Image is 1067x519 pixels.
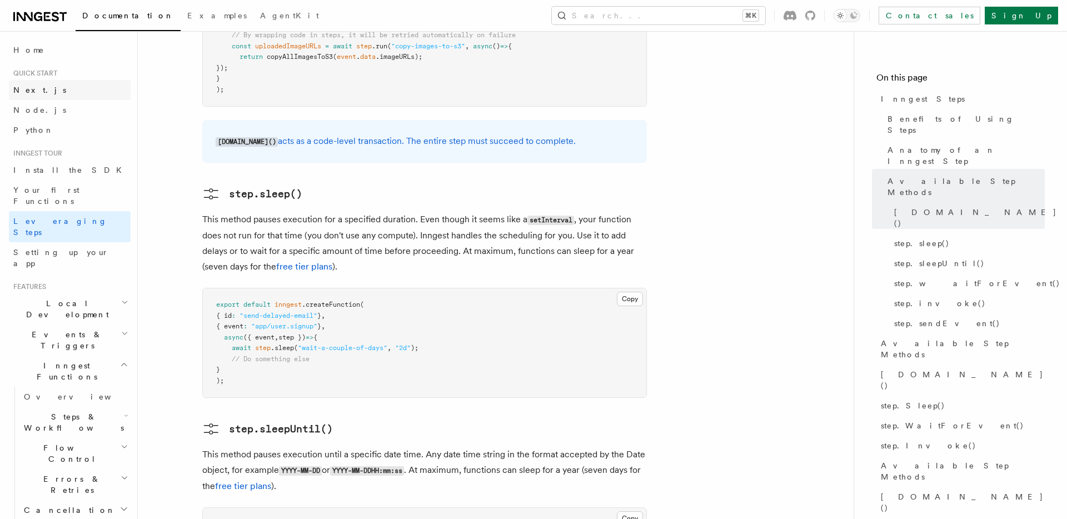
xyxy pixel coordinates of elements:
a: Examples [181,3,253,30]
span: "send-delayed-email" [240,312,317,320]
span: step.sleep() [894,238,950,249]
a: [DOMAIN_NAME]() [876,487,1045,518]
span: Errors & Retries [19,473,121,496]
span: ({ event [243,333,275,341]
a: Anatomy of an Inngest Step [883,140,1045,171]
a: step.Sleep() [876,396,1045,416]
span: await [232,344,251,352]
span: ( [294,344,298,352]
a: step.sleep() [890,233,1045,253]
span: ( [387,42,391,50]
span: .createFunction [302,301,360,308]
span: () [492,42,500,50]
a: Benefits of Using Steps [883,109,1045,140]
button: Toggle dark mode [834,9,860,22]
a: Available Step Methods [876,333,1045,365]
span: step.invoke() [894,298,986,309]
span: uploadedImageURLs [255,42,321,50]
span: Features [9,282,46,291]
span: , [465,42,469,50]
span: copyAllImagesToS3 [267,53,333,61]
a: Overview [19,387,131,407]
a: step.sendEvent() [890,313,1045,333]
span: : [243,322,247,330]
span: step.Sleep() [881,400,945,411]
span: Inngest Steps [881,93,965,104]
span: Anatomy of an Inngest Step [887,144,1045,167]
span: [DOMAIN_NAME]() [881,491,1045,513]
span: Inngest Functions [9,360,120,382]
a: step.sleepUntil() [890,253,1045,273]
span: { [313,333,317,341]
span: => [306,333,313,341]
button: Inngest Functions [9,356,131,387]
code: setInterval [527,216,574,225]
span: Your first Functions [13,186,79,206]
span: AgentKit [260,11,319,20]
span: step.Invoke() [881,440,976,451]
span: "wait-a-couple-of-days" [298,344,387,352]
span: } [317,312,321,320]
code: [DOMAIN_NAME]() [216,137,278,147]
span: Quick start [9,69,57,78]
a: [DOMAIN_NAME]() [890,202,1045,233]
button: Search...⌘K [552,7,765,24]
span: Cancellation [19,505,116,516]
pre: step.sleepUntil() [229,421,333,437]
span: , [321,322,325,330]
button: Flow Control [19,438,131,469]
button: Steps & Workflows [19,407,131,438]
a: step.sleep() [202,185,302,203]
span: ); [216,377,224,385]
span: async [224,333,243,341]
span: .imageURLs); [376,53,422,61]
span: Node.js [13,106,66,114]
span: [DOMAIN_NAME]() [881,369,1045,391]
span: ); [216,86,224,93]
a: Inngest Steps [876,89,1045,109]
p: This method pauses execution for a specified duration. Even though it seems like a , your functio... [202,212,647,275]
span: Events & Triggers [9,329,121,351]
span: async [473,42,492,50]
span: : [232,312,236,320]
a: Leveraging Steps [9,211,131,242]
span: "app/user.signup" [251,322,317,330]
span: Flow Control [19,442,121,465]
a: Documentation [76,3,181,31]
a: step.Invoke() [876,436,1045,456]
p: acts as a code-level transaction. The entire step must succeed to complete. [216,133,634,149]
span: Steps & Workflows [19,411,124,433]
a: Setting up your app [9,242,131,273]
span: Examples [187,11,247,20]
span: Available Step Methods [887,176,1045,198]
span: }); [216,64,228,72]
span: [DOMAIN_NAME]() [894,207,1057,229]
a: step.waitForEvent() [890,273,1045,293]
span: default [243,301,271,308]
span: return [240,53,263,61]
span: Next.js [13,86,66,94]
span: const [232,42,251,50]
span: inngest [275,301,302,308]
span: export [216,301,240,308]
span: step.WaitForEvent() [881,420,1024,431]
span: // By wrapping code in steps, it will be retried automatically on failure [232,31,516,39]
code: YYYY-MM-DDHH:mm:ss [330,466,404,476]
a: step.sleepUntil() [202,420,333,438]
span: await [333,42,352,50]
p: This method pauses execution until a specific date time. Any date time string in the format accep... [202,447,647,494]
span: . [356,53,360,61]
span: ( [360,301,364,308]
span: Overview [24,392,138,401]
span: => [500,42,508,50]
a: Available Step Methods [876,456,1045,487]
span: Benefits of Using Steps [887,113,1045,136]
span: .run [372,42,387,50]
span: .sleep [271,344,294,352]
a: Python [9,120,131,140]
span: "2d" [395,344,411,352]
a: Node.js [9,100,131,120]
span: step [356,42,372,50]
span: event [337,53,356,61]
span: = [325,42,329,50]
